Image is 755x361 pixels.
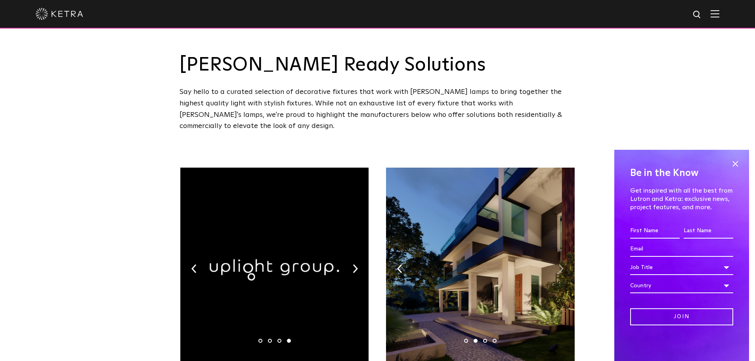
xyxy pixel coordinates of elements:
input: Last Name [684,223,733,239]
input: First Name [630,223,680,239]
input: Join [630,308,733,325]
p: Get inspired with all the best from Lutron and Ketra: exclusive news, project features, and more. [630,187,733,211]
img: Hamburger%20Nav.svg [711,10,719,17]
img: arrow-right-black.svg [353,264,358,273]
img: arrow-left-black.svg [191,264,197,273]
h4: Be in the Know [630,166,733,181]
img: arrow-right-black.svg [558,264,564,273]
h3: [PERSON_NAME] Ready Solutions [180,55,576,74]
div: Say hello to a curated selection of decorative fixtures that work with [PERSON_NAME] lamps to bri... [180,86,576,132]
img: arrow-left-black.svg [397,264,402,273]
input: Email [630,242,733,257]
img: ketra-logo-2019-white [36,8,83,20]
img: search icon [692,10,702,20]
div: Country [630,278,733,293]
div: Job Title [630,260,733,275]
